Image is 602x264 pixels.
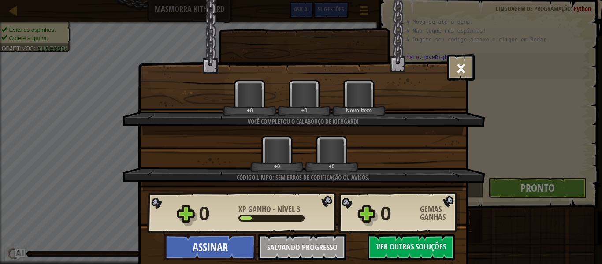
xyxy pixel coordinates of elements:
[225,107,275,114] div: +0
[307,163,357,170] div: +0
[164,234,256,260] button: Assinar
[238,205,300,213] div: -
[238,204,273,215] span: XP Ganho
[279,107,329,114] div: +0
[380,200,415,228] div: 0
[252,163,302,170] div: +0
[420,205,460,221] div: Gemas Ganhas
[368,234,455,260] button: Ver Outras Soluções
[334,107,384,114] div: Novo Item
[275,204,297,215] span: Nível
[199,200,233,228] div: 0
[447,54,475,81] button: ×
[164,173,442,182] div: Código Limpo: sem erros de codificação ou avisos.
[164,117,442,126] div: Você completou o Calabouço de Kithgard!
[297,204,300,215] span: 3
